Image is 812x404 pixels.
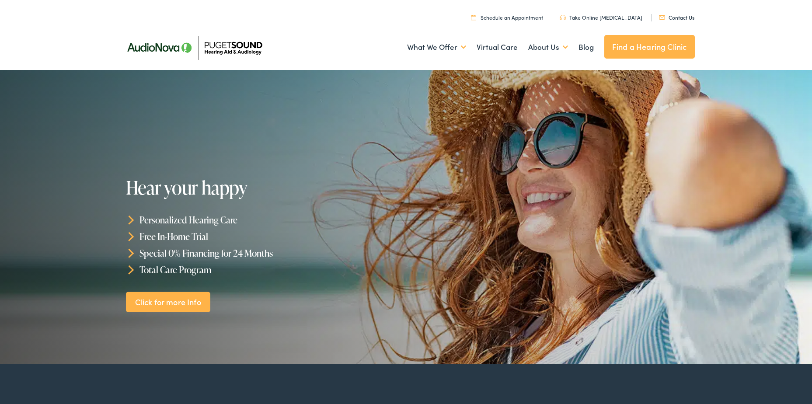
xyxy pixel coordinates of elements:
a: About Us [528,31,568,63]
a: Schedule an Appointment [471,14,543,21]
a: Find a Hearing Clinic [604,35,695,59]
li: Free In-Home Trial [126,228,410,245]
li: Total Care Program [126,261,410,278]
a: What We Offer [407,31,466,63]
li: Personalized Hearing Care [126,212,410,228]
li: Special 0% Financing for 24 Months [126,245,410,261]
img: utility icon [560,15,566,20]
h1: Hear your happy [126,178,392,198]
img: utility icon [471,14,476,20]
a: Virtual Care [477,31,518,63]
img: utility icon [659,15,665,20]
a: Contact Us [659,14,694,21]
a: Take Online [MEDICAL_DATA] [560,14,642,21]
a: Blog [579,31,594,63]
a: Click for more Info [126,292,211,312]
